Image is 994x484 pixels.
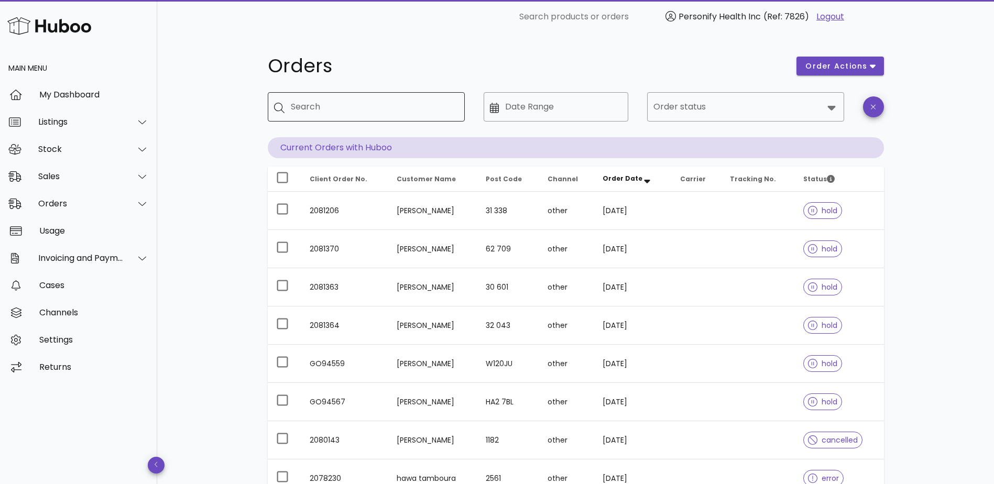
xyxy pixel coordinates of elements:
th: Client Order No. [301,167,388,192]
td: [DATE] [594,421,672,459]
td: [PERSON_NAME] [388,306,477,345]
td: HA2 7BL [477,383,539,421]
td: 2081206 [301,192,388,230]
span: error [808,475,839,482]
td: [DATE] [594,268,672,306]
th: Post Code [477,167,539,192]
td: GO94559 [301,345,388,383]
span: Post Code [486,174,522,183]
th: Channel [539,167,594,192]
td: [PERSON_NAME] [388,345,477,383]
td: [PERSON_NAME] [388,383,477,421]
td: other [539,345,594,383]
td: W120JU [477,345,539,383]
td: other [539,192,594,230]
th: Tracking No. [722,167,795,192]
td: [DATE] [594,383,672,421]
span: hold [808,207,837,214]
th: Customer Name [388,167,477,192]
td: 2081370 [301,230,388,268]
span: hold [808,360,837,367]
td: 2080143 [301,421,388,459]
p: Current Orders with Huboo [268,137,884,158]
a: Logout [816,10,844,23]
td: [DATE] [594,192,672,230]
img: Huboo Logo [7,15,91,37]
td: other [539,230,594,268]
th: Order Date: Sorted descending. Activate to remove sorting. [594,167,672,192]
div: Invoicing and Payments [38,253,124,263]
span: Customer Name [397,174,456,183]
td: 62 709 [477,230,539,268]
div: Returns [39,362,149,372]
span: Carrier [680,174,706,183]
div: Settings [39,335,149,345]
span: Order Date [603,174,642,183]
span: order actions [805,61,868,72]
th: Carrier [672,167,722,192]
td: 2081364 [301,306,388,345]
span: Status [803,174,835,183]
span: Client Order No. [310,174,367,183]
td: [DATE] [594,230,672,268]
td: 32 043 [477,306,539,345]
div: Listings [38,117,124,127]
td: 1182 [477,421,539,459]
button: order actions [796,57,883,75]
span: Personify Health Inc [679,10,761,23]
td: other [539,383,594,421]
td: [DATE] [594,306,672,345]
td: 2081363 [301,268,388,306]
td: [PERSON_NAME] [388,421,477,459]
div: Stock [38,144,124,154]
td: other [539,306,594,345]
span: Channel [548,174,578,183]
span: Tracking No. [730,174,776,183]
span: cancelled [808,436,858,444]
div: Order status [647,92,844,122]
div: Usage [39,226,149,236]
h1: Orders [268,57,784,75]
th: Status [795,167,883,192]
div: Sales [38,171,124,181]
div: Channels [39,307,149,317]
td: [PERSON_NAME] [388,192,477,230]
td: 31 338 [477,192,539,230]
td: [PERSON_NAME] [388,230,477,268]
span: (Ref: 7826) [763,10,809,23]
span: hold [808,322,837,329]
div: Orders [38,199,124,208]
div: My Dashboard [39,90,149,100]
td: other [539,421,594,459]
td: GO94567 [301,383,388,421]
div: Cases [39,280,149,290]
span: hold [808,245,837,252]
td: other [539,268,594,306]
td: [PERSON_NAME] [388,268,477,306]
span: hold [808,283,837,291]
td: 30 601 [477,268,539,306]
td: [DATE] [594,345,672,383]
span: hold [808,398,837,405]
